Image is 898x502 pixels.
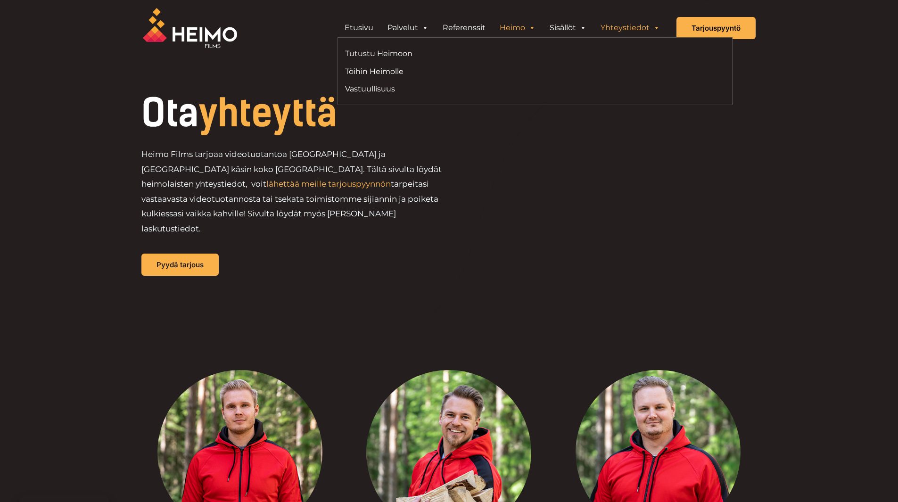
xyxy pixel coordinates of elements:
a: Sisällöt [543,18,593,37]
a: Referenssit [436,18,493,37]
aside: Header Widget 1 [333,18,672,37]
span: Pyydä tarjous [157,261,204,268]
a: Tarjouspyyntö [676,17,756,39]
a: Tutustu Heimoon [345,47,528,60]
a: lähettää meille tarjouspyynnön [266,179,391,189]
a: Pyydä tarjous [141,254,219,276]
a: Yhteystiedot [593,18,667,37]
a: Etusivu [338,18,380,37]
a: Palvelut [380,18,436,37]
span: yhteyttä [198,91,337,136]
a: Heimo [493,18,543,37]
h1: Ota [141,94,513,132]
a: Vastuullisuus [345,82,528,95]
p: Heimo Films tarjoaa videotuotantoa [GEOGRAPHIC_DATA] ja [GEOGRAPHIC_DATA] käsin koko [GEOGRAPHIC_... [141,147,449,236]
img: Heimo Filmsin logo [143,8,237,48]
a: Töihin Heimolle [345,65,528,78]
